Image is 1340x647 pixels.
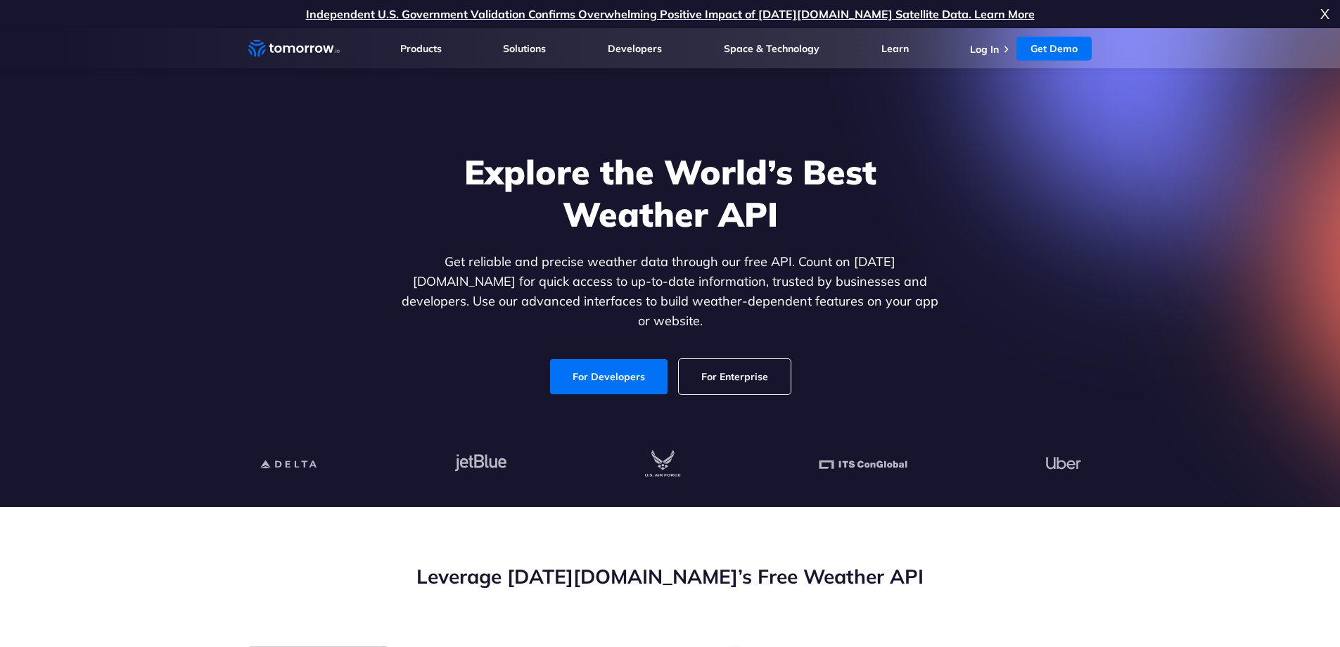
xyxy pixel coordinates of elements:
a: For Enterprise [679,359,791,394]
a: Developers [608,42,662,55]
h1: Explore the World’s Best Weather API [399,151,942,235]
a: Products [400,42,442,55]
a: Learn [881,42,909,55]
a: Get Demo [1016,37,1092,61]
a: Home link [248,38,340,59]
a: Space & Technology [724,42,819,55]
h2: Leverage [DATE][DOMAIN_NAME]’s Free Weather API [248,563,1092,590]
a: Log In [970,43,999,56]
a: For Developers [550,359,668,394]
p: Get reliable and precise weather data through our free API. Count on [DATE][DOMAIN_NAME] for quic... [399,252,942,331]
a: Independent U.S. Government Validation Confirms Overwhelming Positive Impact of [DATE][DOMAIN_NAM... [306,7,1035,21]
a: Solutions [503,42,546,55]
